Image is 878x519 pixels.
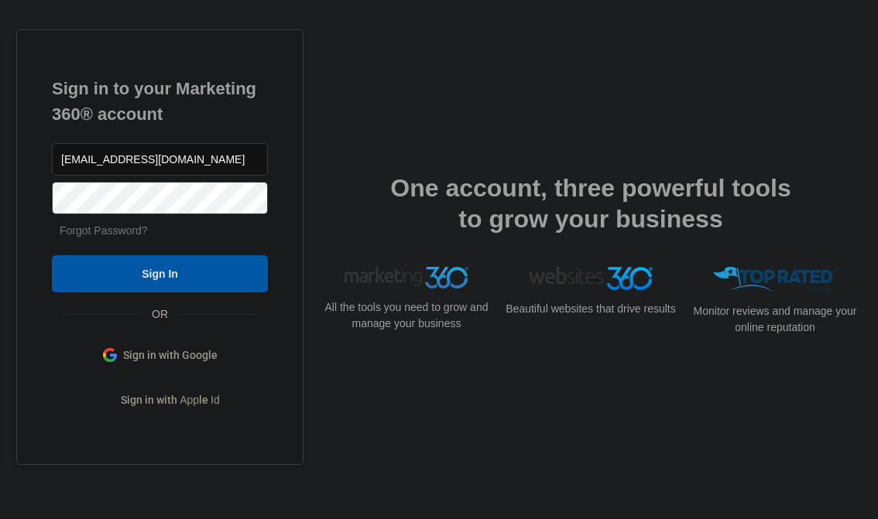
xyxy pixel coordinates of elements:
span: Sign in with Apple Id [121,392,220,408]
h2: One account, three powerful tools to grow your business [386,172,796,234]
a: Forgot Password? [60,224,148,237]
h1: Sign in to your Marketing 360® account [52,76,268,127]
span: OR [141,306,179,323]
input: Email [52,143,268,176]
img: Marketing 360 [345,267,468,289]
p: All the tools you need to grow and manage your business [320,299,493,332]
p: Monitor reviews and manage your online reputation [688,303,862,336]
span: Sign in with Google [123,347,218,364]
input: Sign In [52,255,268,292]
a: Sign in with Google [52,336,268,374]
img: Top Rated Local [713,267,837,292]
img: Websites 360 [529,267,653,289]
p: Beautiful websites that drive results [504,301,677,317]
a: Sign in with Apple Id [52,381,268,418]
